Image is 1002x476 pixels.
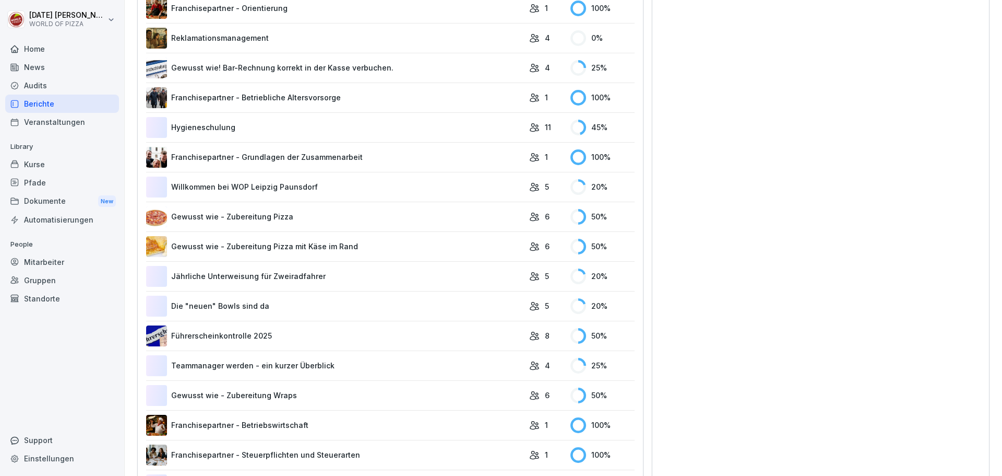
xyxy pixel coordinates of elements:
p: 6 [545,390,550,401]
a: Jährliche Unterweisung für Zweiradfahrer [146,266,524,287]
a: Kurse [5,155,119,173]
a: Franchisepartner - Betriebswirtschaft [146,415,524,436]
img: yu4acw2cyfrmo7hcwwfl37we.png [146,445,167,466]
div: 100 % [570,447,635,463]
a: Reklamationsmanagement [146,28,524,49]
div: 20 % [570,179,635,195]
a: Die "neuen" Bowls sind da [146,296,524,317]
div: 50 % [570,388,635,403]
a: Willkommen bei WOP Leipzig Paunsdorf [146,177,524,198]
p: 1 [545,449,548,460]
p: [DATE] [PERSON_NAME] [29,11,105,20]
a: Führerscheinkontrolle 2025 [146,326,524,346]
p: 11 [545,122,551,133]
a: Veranstaltungen [5,113,119,131]
img: jg5uy95jeicgu19gkip2jpcz.png [146,147,167,168]
a: Gruppen [5,271,119,289]
a: Teammanager werden - ein kurzer Überblick [146,355,524,376]
p: 1 [545,3,548,14]
img: hdz75wm9swzuwdvoxjbi6om3.png [146,57,167,78]
div: 100 % [570,1,635,16]
div: 50 % [570,328,635,344]
div: 50 % [570,239,635,254]
p: 6 [545,211,550,222]
p: 1 [545,92,548,103]
div: Dokumente [5,192,119,211]
p: 4 [545,32,550,43]
a: Gewusst wie - Zubereitung Pizza [146,206,524,227]
a: Franchisepartner - Grundlagen der Zusammenarbeit [146,147,524,168]
div: 50 % [570,209,635,225]
div: 25 % [570,358,635,374]
p: 5 [545,300,549,311]
p: People [5,236,119,253]
a: Gewusst wie - Zubereitung Pizza mit Käse im Rand [146,236,524,257]
p: 5 [545,181,549,192]
a: Berichte [5,95,119,113]
img: kp3cph9beugg37kbjst8gl5x.png [146,326,167,346]
p: 5 [545,271,549,282]
p: 4 [545,62,550,73]
img: bznaae3qjyj77oslmgbmyjt8.png [146,87,167,108]
p: Library [5,138,119,155]
div: 45 % [570,120,635,135]
div: Support [5,431,119,449]
p: 1 [545,420,548,431]
div: 0 % [570,30,635,46]
a: DokumenteNew [5,192,119,211]
a: Gewusst wie - Zubereitung Wraps [146,385,524,406]
a: Franchisepartner - Betriebliche Altersvorsorge [146,87,524,108]
p: 4 [545,360,550,371]
p: WORLD OF PIZZA [29,20,105,28]
a: Hygieneschulung [146,117,524,138]
img: bsaovmw8zq5rho4tj0mrlz8w.png [146,415,167,436]
div: 20 % [570,269,635,284]
p: 8 [545,330,550,341]
img: p281yqwh3pq8w88p73l9lox5.png [146,236,167,257]
img: s93ht26mv7ymj1vrnqc7xuzu.png [146,206,167,227]
div: 20 % [570,298,635,314]
a: Franchisepartner - Steuerpflichten und Steuerarten [146,445,524,466]
p: 1 [545,152,548,162]
div: 100 % [570,417,635,433]
a: Automatisierungen [5,211,119,229]
a: Gewusst wie! Bar-Rechnung korrekt in der Kasse verbuchen. [146,57,524,78]
div: 25 % [570,60,635,76]
a: News [5,58,119,76]
a: Home [5,40,119,58]
img: tp0zhz27ks0g0cb4ibmweuhx.png [146,28,167,49]
a: Einstellungen [5,449,119,468]
a: Audits [5,76,119,95]
div: New [98,195,116,207]
div: 100 % [570,90,635,106]
a: Pfade [5,173,119,192]
div: 100 % [570,149,635,165]
p: 6 [545,241,550,252]
a: Mitarbeiter [5,253,119,271]
a: Standorte [5,289,119,308]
